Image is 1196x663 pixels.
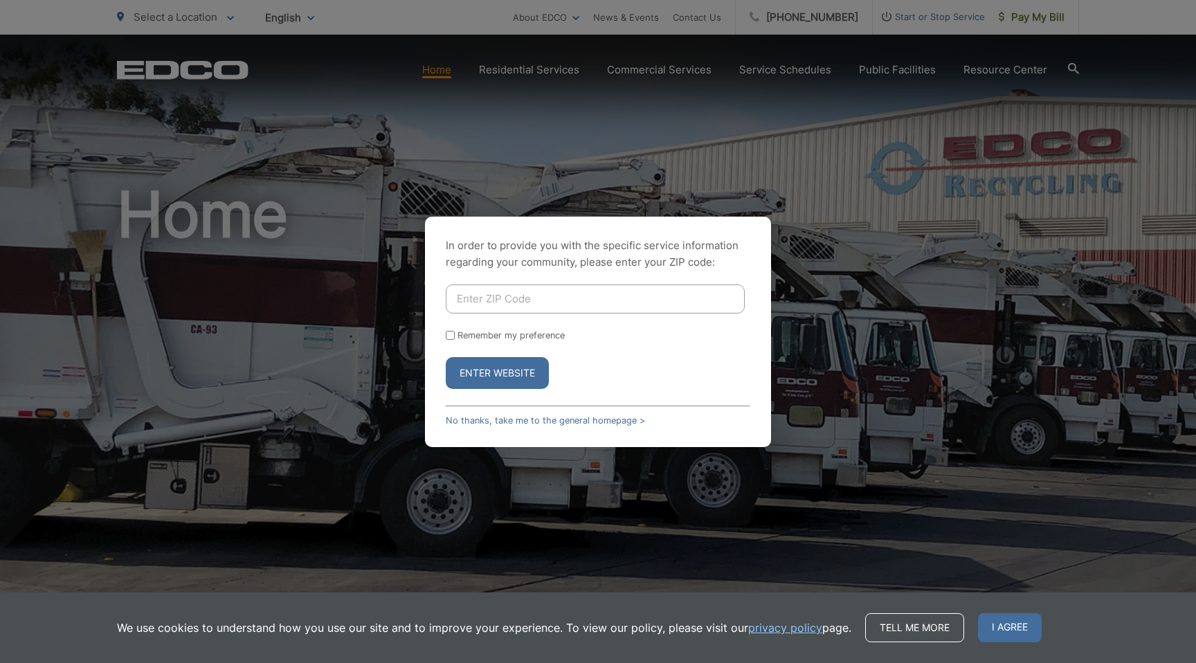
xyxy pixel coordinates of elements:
p: We use cookies to understand how you use our site and to improve your experience. To view our pol... [117,619,851,636]
a: No thanks, take me to the general homepage > [446,415,645,426]
p: In order to provide you with the specific service information regarding your community, please en... [446,237,750,271]
button: Enter Website [446,357,549,389]
span: I agree [978,613,1042,642]
a: privacy policy [748,619,822,636]
input: Enter ZIP Code [446,284,745,314]
a: Tell me more [865,613,964,642]
label: Remember my preference [457,330,565,340]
